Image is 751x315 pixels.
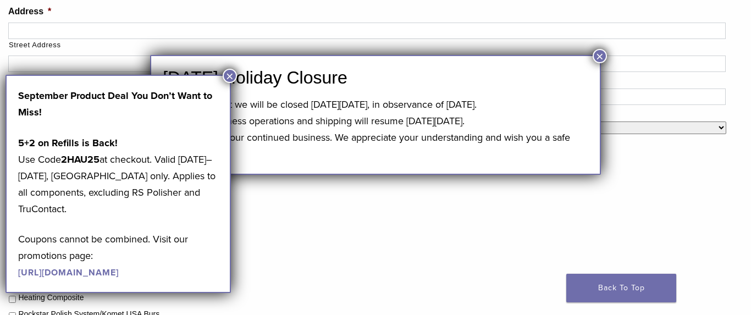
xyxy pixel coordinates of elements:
[18,292,84,303] label: Heating Composite
[9,40,726,51] label: Street Address
[8,6,51,18] label: Address
[9,73,726,84] label: Address Line 2
[566,274,676,302] a: Back To Top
